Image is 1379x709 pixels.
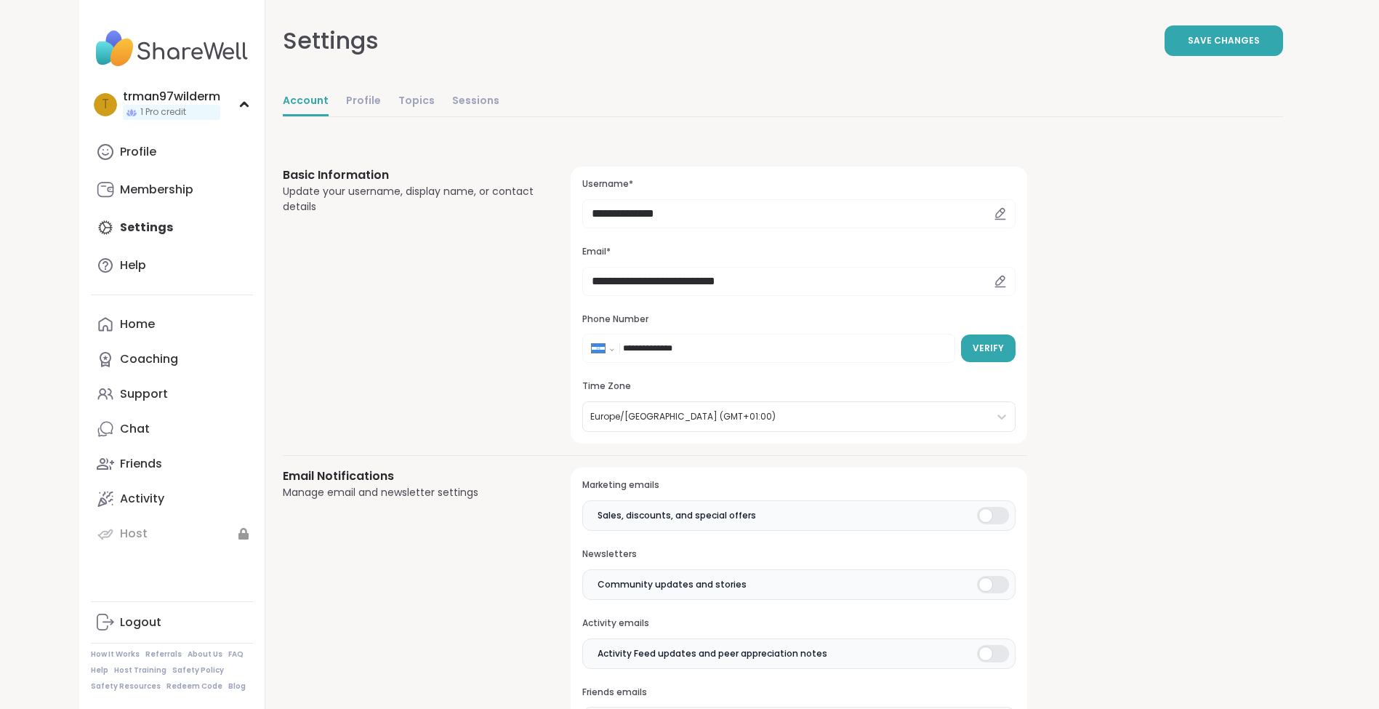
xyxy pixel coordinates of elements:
a: Profile [346,87,381,116]
a: Host [91,516,253,551]
div: Coaching [120,351,178,367]
h3: Email* [582,246,1015,258]
div: trman97wilderm [123,89,220,105]
a: Blog [228,681,246,692]
h3: Email Notifications [283,468,536,485]
div: Help [120,257,146,273]
h3: Username* [582,178,1015,191]
a: Logout [91,605,253,640]
a: Membership [91,172,253,207]
span: t [102,95,109,114]
a: Activity [91,481,253,516]
a: Help [91,665,108,676]
div: Settings [283,23,379,58]
a: How It Works [91,649,140,660]
a: Topics [398,87,435,116]
div: Host [120,526,148,542]
div: Friends [120,456,162,472]
a: Referrals [145,649,182,660]
div: Support [120,386,168,402]
a: Safety Resources [91,681,161,692]
h3: Phone Number [582,313,1015,326]
a: Host Training [114,665,166,676]
span: Sales, discounts, and special offers [598,509,756,522]
a: Sessions [452,87,499,116]
a: Support [91,377,253,412]
img: ShareWell Nav Logo [91,23,253,74]
span: Community updates and stories [598,578,747,591]
button: Verify [961,335,1016,362]
div: Profile [120,144,156,160]
div: Home [120,316,155,332]
a: Help [91,248,253,283]
a: Home [91,307,253,342]
button: Save Changes [1165,25,1283,56]
a: Profile [91,135,253,169]
div: Update your username, display name, or contact details [283,184,536,215]
a: Account [283,87,329,116]
a: Chat [91,412,253,446]
span: 1 Pro credit [140,106,186,119]
h3: Friends emails [582,686,1015,699]
a: Redeem Code [166,681,222,692]
span: Save Changes [1188,34,1260,47]
h3: Activity emails [582,617,1015,630]
h3: Marketing emails [582,479,1015,492]
div: Manage email and newsletter settings [283,485,536,500]
h3: Time Zone [582,380,1015,393]
span: Verify [973,342,1004,355]
a: FAQ [228,649,244,660]
div: Logout [120,614,161,630]
h3: Newsletters [582,548,1015,561]
a: Friends [91,446,253,481]
div: Membership [120,182,193,198]
div: Chat [120,421,150,437]
h3: Basic Information [283,167,536,184]
a: About Us [188,649,222,660]
a: Coaching [91,342,253,377]
div: Activity [120,491,164,507]
span: Activity Feed updates and peer appreciation notes [598,647,827,660]
a: Safety Policy [172,665,224,676]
